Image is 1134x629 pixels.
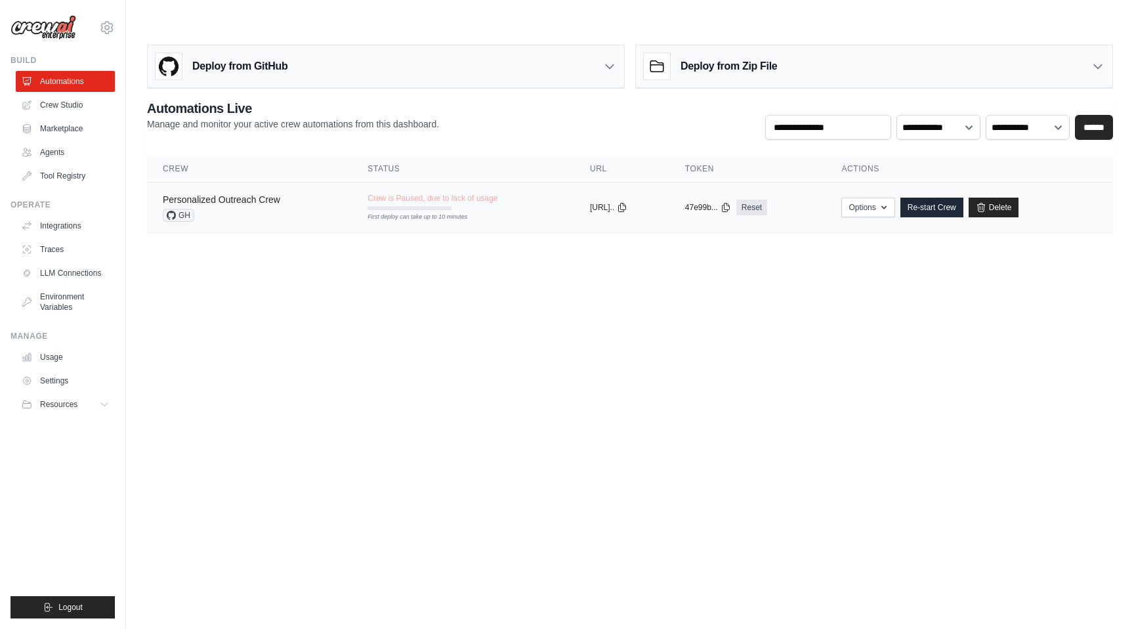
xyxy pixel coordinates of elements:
[16,215,115,236] a: Integrations
[352,156,574,183] th: Status
[574,156,669,183] th: URL
[681,58,777,74] h3: Deploy from Zip File
[147,99,439,118] h2: Automations Live
[367,193,497,204] span: Crew is Paused, due to lack of usage
[16,95,115,116] a: Crew Studio
[16,370,115,391] a: Settings
[900,198,963,217] a: Re-start Crew
[16,165,115,186] a: Tool Registry
[10,15,76,40] img: Logo
[16,394,115,415] button: Resources
[163,194,280,205] a: Personalized Outreach Crew
[163,209,194,222] span: GH
[10,200,115,210] div: Operate
[969,198,1019,217] a: Delete
[16,71,115,92] a: Automations
[685,202,731,213] button: 47e99b...
[147,118,439,131] p: Manage and monitor your active crew automations from this dashboard.
[10,596,115,618] button: Logout
[826,156,1113,183] th: Actions
[10,55,115,66] div: Build
[669,156,826,183] th: Token
[147,156,352,183] th: Crew
[16,286,115,318] a: Environment Variables
[156,53,182,79] img: GitHub Logo
[16,347,115,368] a: Usage
[16,142,115,163] a: Agents
[192,58,287,74] h3: Deploy from GitHub
[16,239,115,260] a: Traces
[58,602,83,613] span: Logout
[40,399,77,410] span: Resources
[16,118,115,139] a: Marketplace
[367,213,451,222] div: First deploy can take up to 10 minutes
[841,198,894,217] button: Options
[736,200,767,215] a: Reset
[10,331,115,341] div: Manage
[16,263,115,284] a: LLM Connections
